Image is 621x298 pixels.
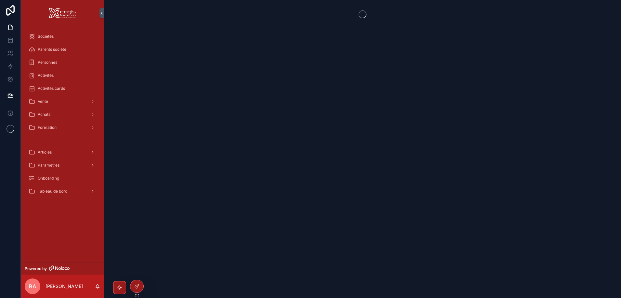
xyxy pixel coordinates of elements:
div: scrollable content [21,26,104,206]
a: Powered by [21,263,104,275]
span: Powered by [25,266,47,271]
a: Tableau de bord [25,185,100,197]
span: Achats [38,112,50,117]
span: Sociétés [38,34,54,39]
a: Onboarding [25,172,100,184]
a: Sociétés [25,31,100,42]
img: App logo [49,8,76,18]
a: Achats [25,109,100,120]
a: Formation [25,122,100,133]
a: Paramètres [25,159,100,171]
span: Onboarding [38,176,59,181]
a: Personnes [25,57,100,68]
a: Vente [25,96,100,107]
a: Activités cards [25,83,100,94]
a: Articles [25,146,100,158]
span: Articles [38,150,52,155]
span: Paramètres [38,163,59,168]
span: Parents société [38,47,66,52]
span: Activités cards [38,86,65,91]
span: Personnes [38,60,57,65]
a: Parents société [25,44,100,55]
p: [PERSON_NAME] [46,283,83,290]
span: BA [29,282,36,290]
span: Activités [38,73,54,78]
a: Activités [25,70,100,81]
span: Vente [38,99,48,104]
span: Formation [38,125,57,130]
span: Tableau de bord [38,189,67,194]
